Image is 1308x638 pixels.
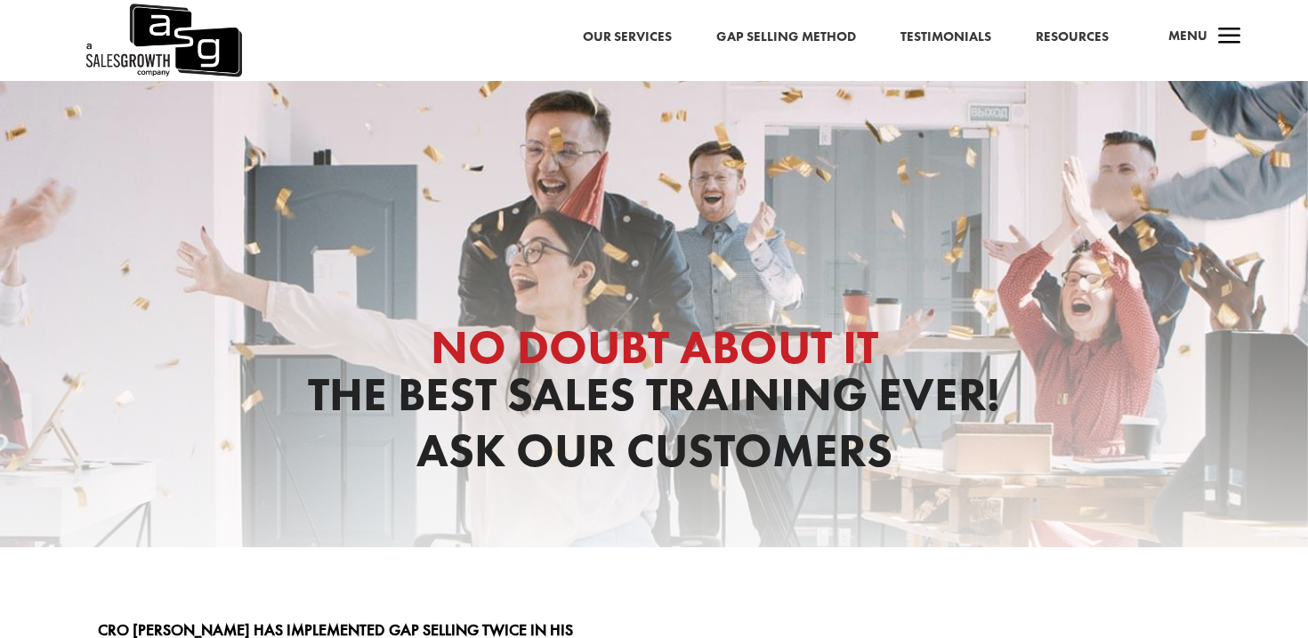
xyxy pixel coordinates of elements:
span: Menu [1168,27,1207,44]
span: No Doubt About It [431,317,878,377]
a: Resources [1036,26,1109,49]
h1: The Best Sales Training Ever! [130,324,1179,427]
a: Gap Selling Method [716,26,856,49]
a: Testimonials [900,26,991,49]
a: Our Services [583,26,672,49]
span: a [1212,20,1247,55]
h1: Ask Our Customers [130,427,1179,483]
